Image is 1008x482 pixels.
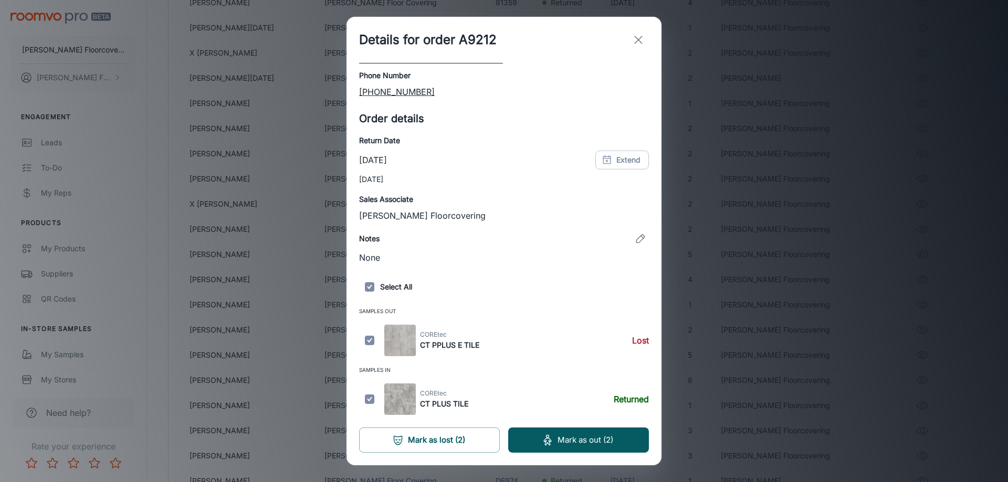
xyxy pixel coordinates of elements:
h6: Sales Associate [359,194,649,205]
img: CT PPLUS E TILE [384,325,416,356]
p: [DATE] [359,154,387,166]
button: Extend [595,151,649,169]
span: COREtec [420,389,468,398]
button: Mark as out (2) [508,427,649,453]
p: [PERSON_NAME] Floorcovering [359,209,649,222]
h5: Order details [359,111,649,126]
h6: Lost [632,334,649,347]
h6: Notes [359,233,380,244]
h6: Select All [359,276,649,297]
h6: CT PPLUS E TILE [420,339,479,351]
span: COREtec [420,330,479,339]
h6: CT PLUS TILE [420,398,468,410]
span: Samples In [359,365,649,379]
h1: Details for order A9212 [359,30,497,49]
h6: Phone Number [359,70,649,81]
p: [DATE] [359,174,649,185]
h6: Returned [614,393,649,405]
h6: Return Date [359,135,649,146]
img: CT PLUS TILE [384,383,416,415]
a: [PHONE_NUMBER] [359,87,435,97]
button: exit [628,29,649,50]
p: None [359,251,649,264]
button: Mark as lost (2) [359,427,500,453]
span: Samples Out [359,306,649,320]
